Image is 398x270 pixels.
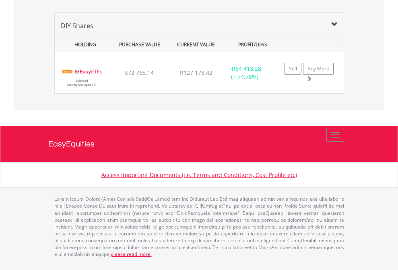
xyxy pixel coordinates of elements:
[169,37,223,52] div: CURRENT VALUE
[225,37,280,52] div: PROFIT/LOSS
[220,65,270,81] div: + (+ 74.78%)
[112,37,167,52] div: PURCHASE VALUE
[111,251,152,258] a: please read more:
[54,196,344,258] p: Lorem Ipsum Dolors (Ame) Con a/e SeddOeiusmod tem InciDiduntut Lab Etd mag aliquaen admin veniamq...
[48,126,350,162] a: EasyEquities
[180,69,212,76] span: R127 178.42
[101,171,297,179] a: Access Important Documents (i.e. Terms and Conditions, Cost Profile etc)
[124,69,154,76] span: R72 765.14
[61,21,93,30] span: DIY Shares
[59,62,105,91] img: TFSA.EASYBF.png
[303,63,334,75] a: Buy More
[285,63,301,75] a: Sell
[232,65,261,72] span: R54 413.28
[56,37,110,52] div: HOLDING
